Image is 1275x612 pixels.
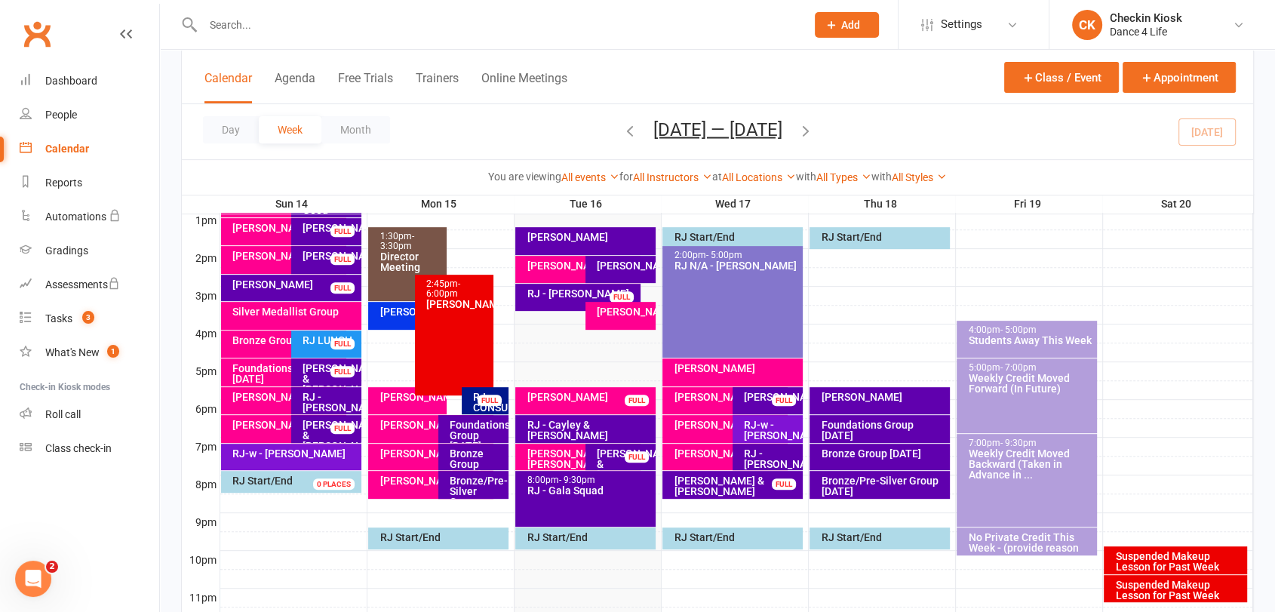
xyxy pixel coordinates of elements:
[619,171,633,183] strong: for
[379,420,490,430] div: [PERSON_NAME]
[302,363,358,395] div: [PERSON_NAME] & [PERSON_NAME]
[743,392,800,402] div: [PERSON_NAME]
[705,250,742,260] span: - 5:00pm
[321,116,390,143] button: Month
[1102,195,1253,214] th: Sat 20
[871,171,892,183] strong: with
[596,448,653,480] div: [PERSON_NAME] & [PERSON_NAME]
[45,408,81,420] div: Roll call
[1123,62,1236,93] button: Appointment
[526,532,652,543] div: RJ Start/End
[1110,11,1182,25] div: Checkin Kiosk
[232,392,343,402] div: [PERSON_NAME]
[45,143,89,155] div: Calendar
[379,251,444,272] div: Director Meeting
[45,75,97,87] div: Dashboard
[673,232,799,242] div: RJ Start/End
[379,232,444,251] div: 1:30pm
[816,171,871,183] a: All Types
[46,561,58,573] span: 2
[182,475,220,494] th: 8pm
[259,116,321,143] button: Week
[673,420,784,430] div: [PERSON_NAME]
[673,251,799,260] div: 2:00pm
[232,335,343,346] div: Bronze Group [DATE]
[661,195,808,214] th: Wed 17
[449,448,505,480] div: Bronze Group [DATE]
[203,116,259,143] button: Day
[275,71,315,103] button: Agenda
[488,171,561,183] strong: You are viewing
[892,171,947,183] a: All Styles
[302,223,358,233] div: [PERSON_NAME]
[107,345,119,358] span: 1
[561,171,619,183] a: All events
[82,311,94,324] span: 3
[526,288,637,299] div: RJ - [PERSON_NAME]
[20,98,159,132] a: People
[673,448,784,459] div: [PERSON_NAME]
[653,118,782,140] button: [DATE] — [DATE]
[330,366,355,377] div: FULL
[367,195,514,214] th: Mon 15
[633,171,712,183] a: All Instructors
[796,171,816,183] strong: with
[478,395,502,406] div: FULL
[379,475,490,486] div: [PERSON_NAME]
[20,234,159,268] a: Gradings
[232,223,343,233] div: [PERSON_NAME]
[472,392,505,455] div: RJ-CONSULT - [PERSON_NAME] & [PERSON_NAME]
[330,423,355,434] div: FULL
[198,14,795,35] input: Search...
[820,232,946,242] div: RJ Start/End
[526,448,637,469] div: [PERSON_NAME] [PERSON_NAME]
[673,363,799,374] div: [PERSON_NAME]
[1114,580,1244,601] div: Suspended Makeup Lesson for Past Week
[967,363,1093,373] div: 5:00pm
[722,171,796,183] a: All Locations
[967,325,1093,335] div: 4:00pm
[20,166,159,200] a: Reports
[1000,438,1036,448] span: - 9:30pm
[45,278,120,291] div: Assessments
[182,286,220,305] th: 3pm
[182,361,220,380] th: 5pm
[772,395,796,406] div: FULL
[610,291,634,303] div: FULL
[625,395,649,406] div: FULL
[45,312,72,324] div: Tasks
[808,195,955,214] th: Thu 18
[232,306,358,317] div: Silver Medallist Group
[743,420,800,441] div: RJ-w - [PERSON_NAME]
[330,226,355,237] div: FULL
[232,448,358,459] div: RJ-w - [PERSON_NAME]
[302,420,358,451] div: [PERSON_NAME] & [PERSON_NAME]
[45,211,106,223] div: Automations
[673,475,799,497] div: [PERSON_NAME] & [PERSON_NAME]
[526,420,652,441] div: RJ - Cayley & [PERSON_NAME]
[967,438,1093,448] div: 7:00pm
[596,260,653,271] div: [PERSON_NAME]
[1114,551,1244,572] div: Suspended Makeup Lesson for Past Week
[558,475,594,485] span: - 9:30pm
[20,398,159,432] a: Roll call
[45,177,82,189] div: Reports
[1072,10,1102,40] div: CK
[1000,324,1036,335] span: - 5:00pm
[20,132,159,166] a: Calendar
[625,451,649,463] div: FULL
[426,278,460,299] span: - 6:00pm
[220,195,367,214] th: Sun 14
[379,532,505,543] div: RJ Start/End
[481,71,567,103] button: Online Meetings
[673,392,784,402] div: [PERSON_NAME]
[416,71,459,103] button: Trainers
[426,299,490,309] div: [PERSON_NAME]
[20,336,159,370] a: What's New1
[182,550,220,569] th: 10pm
[302,335,358,346] div: RJ LUNCH
[232,475,293,487] span: RJ Start/End
[379,231,413,251] span: - 3:30pm
[526,260,637,271] div: [PERSON_NAME]
[967,373,1093,394] div: Weekly Credit Moved Forward (In Future)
